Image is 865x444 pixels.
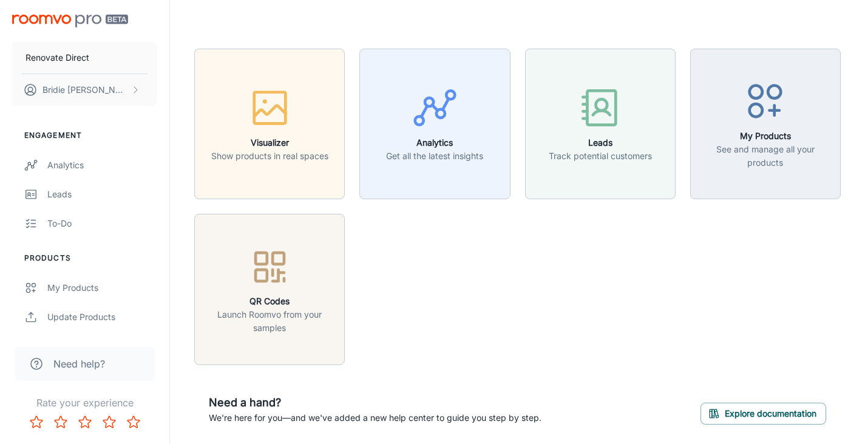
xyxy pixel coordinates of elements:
[359,117,510,129] a: AnalyticsGet all the latest insights
[386,149,483,163] p: Get all the latest insights
[47,188,157,201] div: Leads
[12,42,157,73] button: Renovate Direct
[211,149,328,163] p: Show products in real spaces
[202,308,337,335] p: Launch Roomvo from your samples
[700,406,826,418] a: Explore documentation
[47,159,157,172] div: Analytics
[690,49,841,199] button: My ProductsSee and manage all your products
[194,282,345,295] a: QR CodesLaunch Roomvo from your samples
[10,395,160,410] p: Rate your experience
[698,143,833,169] p: See and manage all your products
[12,74,157,106] button: Bridie [PERSON_NAME]
[211,136,328,149] h6: Visualizer
[698,129,833,143] h6: My Products
[47,217,157,230] div: To-do
[53,357,105,371] span: Need help?
[525,117,676,129] a: LeadsTrack potential customers
[209,394,541,411] h6: Need a hand?
[121,410,146,434] button: Rate 5 star
[202,295,337,308] h6: QR Codes
[525,49,676,199] button: LeadsTrack potential customers
[97,410,121,434] button: Rate 4 star
[47,281,157,295] div: My Products
[549,136,652,149] h6: Leads
[359,49,510,199] button: AnalyticsGet all the latest insights
[49,410,73,434] button: Rate 2 star
[690,117,841,129] a: My ProductsSee and manage all your products
[73,410,97,434] button: Rate 3 star
[194,49,345,199] button: VisualizerShow products in real spaces
[194,214,345,364] button: QR CodesLaunch Roomvo from your samples
[47,310,157,324] div: Update Products
[42,83,128,97] p: Bridie [PERSON_NAME]
[549,149,652,163] p: Track potential customers
[12,15,128,27] img: Roomvo PRO Beta
[24,410,49,434] button: Rate 1 star
[209,411,541,425] p: We're here for you—and we've added a new help center to guide you step by step.
[700,403,826,425] button: Explore documentation
[386,136,483,149] h6: Analytics
[25,51,89,64] p: Renovate Direct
